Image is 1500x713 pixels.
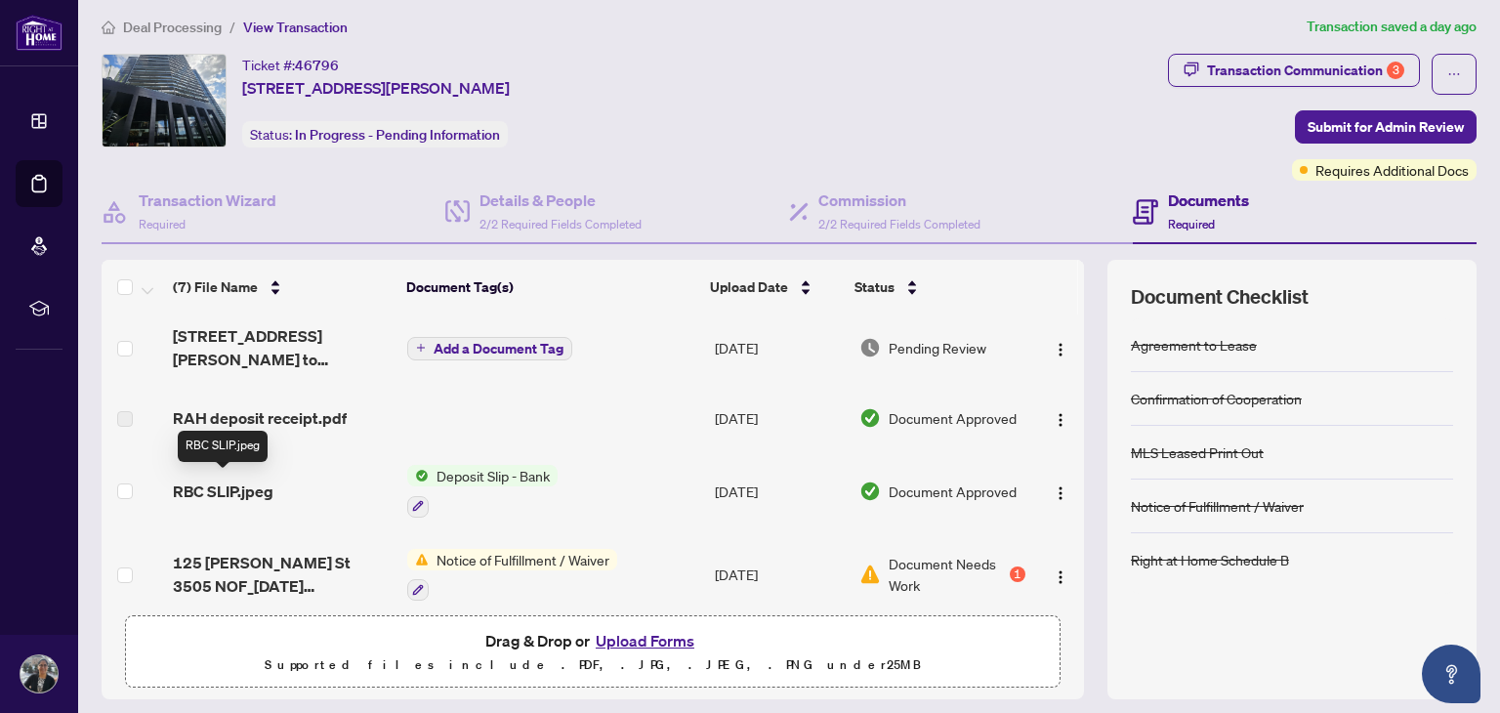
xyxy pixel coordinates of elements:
div: Notice of Fulfillment / Waiver [1131,495,1304,517]
span: 2/2 Required Fields Completed [818,217,980,231]
span: Deal Processing [123,19,222,36]
img: Document Status [859,337,881,358]
th: Document Tag(s) [398,260,703,315]
button: Logo [1045,476,1076,507]
span: home [102,21,115,34]
button: Logo [1045,402,1076,434]
span: [STREET_ADDRESS][PERSON_NAME] to review.pdf [173,324,392,371]
img: IMG-C12218882_1.jpg [103,55,226,147]
span: 125 [PERSON_NAME] St 3505 NOF_[DATE] 13_14_28.pdf [173,551,392,598]
div: 1 [1010,566,1025,582]
span: [STREET_ADDRESS][PERSON_NAME] [242,76,510,100]
button: Upload Forms [590,628,700,653]
span: Document Checklist [1131,283,1309,311]
h4: Details & People [479,189,642,212]
span: Notice of Fulfillment / Waiver [429,549,617,570]
span: Drag & Drop orUpload FormsSupported files include .PDF, .JPG, .JPEG, .PNG under25MB [126,616,1060,689]
span: Drag & Drop or [485,628,700,653]
div: Right at Home Schedule B [1131,549,1289,570]
li: / [229,16,235,38]
span: Deposit Slip - Bank [429,465,558,486]
span: RBC SLIP.jpeg [173,480,273,503]
button: Transaction Communication3 [1168,54,1420,87]
td: [DATE] [707,449,852,533]
h4: Transaction Wizard [139,189,276,212]
button: Submit for Admin Review [1295,110,1477,144]
span: 2/2 Required Fields Completed [479,217,642,231]
div: MLS Leased Print Out [1131,441,1264,463]
article: Transaction saved a day ago [1307,16,1477,38]
img: Logo [1053,412,1068,428]
span: Upload Date [710,276,788,298]
span: plus [416,343,426,353]
h4: Documents [1168,189,1249,212]
td: [DATE] [707,309,852,387]
span: Required [139,217,186,231]
button: Add a Document Tag [407,337,572,360]
h4: Commission [818,189,980,212]
div: RBC SLIP.jpeg [178,431,268,462]
button: Status IconNotice of Fulfillment / Waiver [407,549,617,602]
td: [DATE] [707,533,852,617]
img: logo [16,15,62,51]
span: Document Approved [889,481,1017,502]
span: In Progress - Pending Information [295,126,500,144]
th: Upload Date [702,260,847,315]
button: Logo [1045,332,1076,363]
p: Supported files include .PDF, .JPG, .JPEG, .PNG under 25 MB [138,653,1048,677]
div: Confirmation of Cooperation [1131,388,1302,409]
div: Status: [242,121,508,147]
span: ellipsis [1447,67,1461,81]
button: Open asap [1422,645,1480,703]
div: 3 [1387,62,1404,79]
td: [DATE] [707,387,852,449]
span: Required [1168,217,1215,231]
span: 46796 [295,57,339,74]
div: Transaction Communication [1207,55,1404,86]
span: Pending Review [889,337,986,358]
img: Profile Icon [21,655,58,692]
button: Status IconDeposit Slip - Bank [407,465,558,518]
span: View Transaction [243,19,348,36]
img: Status Icon [407,465,429,486]
img: Logo [1053,342,1068,357]
span: (7) File Name [173,276,258,298]
span: Status [854,276,895,298]
span: Submit for Admin Review [1308,111,1464,143]
img: Document Status [859,564,881,585]
div: Agreement to Lease [1131,334,1257,356]
th: (7) File Name [165,260,398,315]
th: Status [847,260,1026,315]
button: Logo [1045,559,1076,590]
div: Ticket #: [242,54,339,76]
img: Status Icon [407,549,429,570]
img: Document Status [859,481,881,502]
span: RAH deposit receipt.pdf [173,406,347,430]
img: Logo [1053,569,1068,585]
span: Requires Additional Docs [1315,159,1469,181]
img: Document Status [859,407,881,429]
span: Document Approved [889,407,1017,429]
button: Add a Document Tag [407,335,572,360]
span: Add a Document Tag [434,342,563,356]
img: Logo [1053,485,1068,501]
span: Document Needs Work [889,553,1005,596]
